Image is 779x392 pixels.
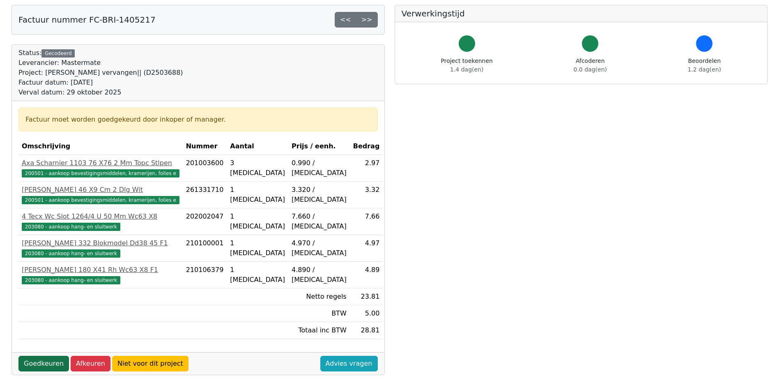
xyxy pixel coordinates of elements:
th: Omschrijving [18,138,183,155]
a: [PERSON_NAME] 332 Blokmodel Dd38 45 F1203080 - aankoop hang- en sluitwerk [22,238,179,258]
a: Axa Scharnier 1103 76 X76 2 Mm Topc Stlpen200501 - aankoop bevestigingsmiddelen, kramerijen, foli... [22,158,179,178]
a: << [335,12,356,28]
a: Afkeuren [71,356,110,371]
div: 1 [MEDICAL_DATA] [230,265,285,285]
h5: Verwerkingstijd [402,9,761,18]
div: Factuur datum: [DATE] [18,78,183,88]
div: Factuur moet worden goedgekeurd door inkoper of manager. [25,115,371,125]
div: Beoordelen [688,57,721,74]
td: 201003600 [183,155,227,182]
td: 23.81 [350,288,383,305]
h5: Factuur nummer FC-BRI-1405217 [18,15,156,25]
span: 200501 - aankoop bevestigingsmiddelen, kramerijen, folies e [22,196,179,204]
a: >> [356,12,378,28]
th: Bedrag [350,138,383,155]
td: 28.81 [350,322,383,339]
td: 4.89 [350,262,383,288]
div: 3.320 / [MEDICAL_DATA] [292,185,347,205]
td: Netto regels [288,288,350,305]
div: Verval datum: 29 oktober 2025 [18,88,183,97]
td: Totaal inc BTW [288,322,350,339]
span: 203080 - aankoop hang- en sluitwerk [22,276,120,284]
td: 210100001 [183,235,227,262]
td: 5.00 [350,305,383,322]
th: Aantal [227,138,288,155]
a: Goedkeuren [18,356,69,371]
div: Status: [18,48,183,97]
div: Project toekennen [441,57,493,74]
td: 3.32 [350,182,383,208]
a: Advies vragen [320,356,378,371]
span: 1.2 dag(en) [688,66,721,73]
td: 210106379 [183,262,227,288]
div: Project: [PERSON_NAME] vervangen|| (D2503688) [18,68,183,78]
span: 0.0 dag(en) [574,66,607,73]
td: 261331710 [183,182,227,208]
div: 7.660 / [MEDICAL_DATA] [292,212,347,231]
td: 7.66 [350,208,383,235]
div: Axa Scharnier 1103 76 X76 2 Mm Topc Stlpen [22,158,179,168]
div: 3 [MEDICAL_DATA] [230,158,285,178]
div: [PERSON_NAME] 46 X9 Cm 2 Dlg Wit [22,185,179,195]
td: 4.97 [350,235,383,262]
th: Nummer [183,138,227,155]
a: [PERSON_NAME] 46 X9 Cm 2 Dlg Wit200501 - aankoop bevestigingsmiddelen, kramerijen, folies e [22,185,179,205]
td: BTW [288,305,350,322]
a: [PERSON_NAME] 180 X41 Rh Wc63 X8 F1203080 - aankoop hang- en sluitwerk [22,265,179,285]
span: 200501 - aankoop bevestigingsmiddelen, kramerijen, folies e [22,169,179,178]
span: 203080 - aankoop hang- en sluitwerk [22,223,120,231]
div: 1 [MEDICAL_DATA] [230,212,285,231]
a: 4 Tecx Wc Slot 1264/4 U 50 Mm Wc63 X8203080 - aankoop hang- en sluitwerk [22,212,179,231]
div: 0.990 / [MEDICAL_DATA] [292,158,347,178]
td: 2.97 [350,155,383,182]
div: 4.970 / [MEDICAL_DATA] [292,238,347,258]
div: 4.890 / [MEDICAL_DATA] [292,265,347,285]
div: 1 [MEDICAL_DATA] [230,238,285,258]
span: 1.4 dag(en) [450,66,483,73]
div: 4 Tecx Wc Slot 1264/4 U 50 Mm Wc63 X8 [22,212,179,221]
div: Gecodeerd [41,49,75,58]
div: 1 [MEDICAL_DATA] [230,185,285,205]
div: Leverancier: Mastermate [18,58,183,68]
th: Prijs / eenh. [288,138,350,155]
div: Afcoderen [574,57,607,74]
td: 202002047 [183,208,227,235]
a: Niet voor dit project [112,356,188,371]
span: 203080 - aankoop hang- en sluitwerk [22,249,120,258]
div: [PERSON_NAME] 332 Blokmodel Dd38 45 F1 [22,238,179,248]
div: [PERSON_NAME] 180 X41 Rh Wc63 X8 F1 [22,265,179,275]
